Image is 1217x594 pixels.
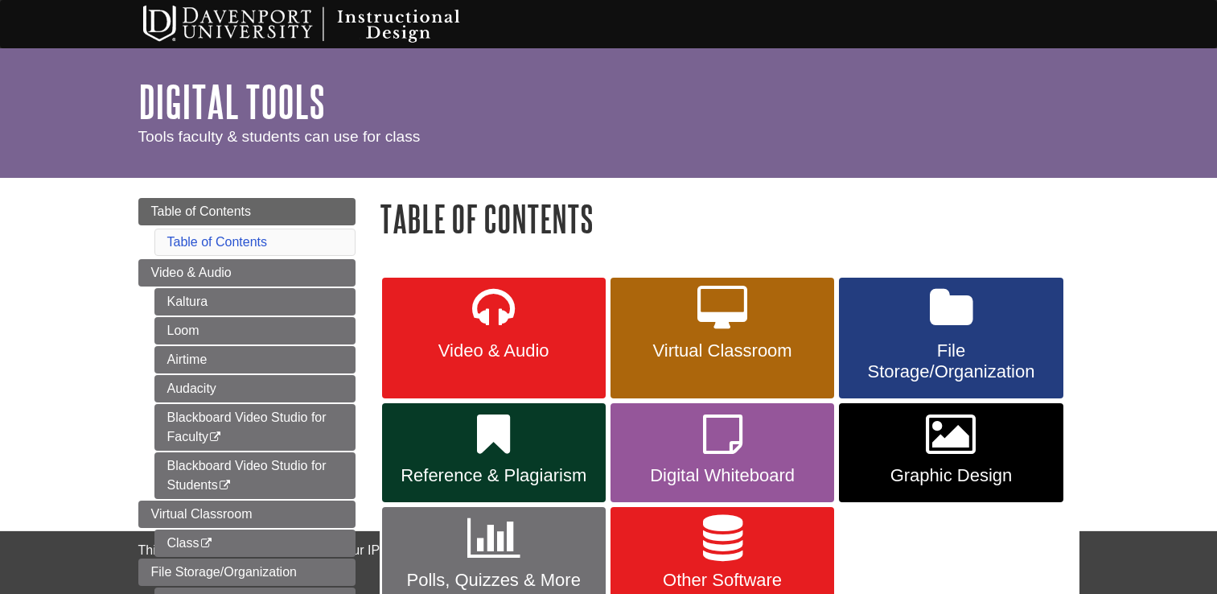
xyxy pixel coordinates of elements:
[154,530,356,557] a: Class
[623,570,822,591] span: Other Software
[138,259,356,287] a: Video & Audio
[151,565,297,579] span: File Storage/Organization
[851,465,1050,486] span: Graphic Design
[382,278,606,398] a: Video & Audio
[199,538,213,549] i: This link opens in a new window
[839,403,1063,503] a: Graphic Design
[611,278,834,398] a: Virtual Classroom
[138,559,356,586] a: File Storage/Organization
[154,452,356,499] a: Blackboard Video Studio for Students
[623,465,822,486] span: Digital Whiteboard
[167,235,268,249] a: Table of Contents
[208,432,222,443] i: This link opens in a new window
[380,198,1079,239] h1: Table of Contents
[154,404,356,451] a: Blackboard Video Studio for Faculty
[154,375,356,402] a: Audacity
[218,481,232,491] i: This link opens in a new window
[154,317,356,344] a: Loom
[130,4,516,44] img: Davenport University Instructional Design
[151,204,252,218] span: Table of Contents
[394,570,594,591] span: Polls, Quizzes & More
[623,340,822,361] span: Virtual Classroom
[154,346,356,373] a: Airtime
[394,465,594,486] span: Reference & Plagiarism
[151,266,232,279] span: Video & Audio
[138,198,356,225] a: Table of Contents
[611,403,834,503] a: Digital Whiteboard
[151,507,253,521] span: Virtual Classroom
[851,340,1050,382] span: File Storage/Organization
[839,278,1063,398] a: File Storage/Organization
[394,340,594,361] span: Video & Audio
[138,128,421,145] span: Tools faculty & students can use for class
[138,76,325,126] a: Digital Tools
[382,403,606,503] a: Reference & Plagiarism
[154,288,356,316] a: Kaltura
[138,501,356,528] a: Virtual Classroom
